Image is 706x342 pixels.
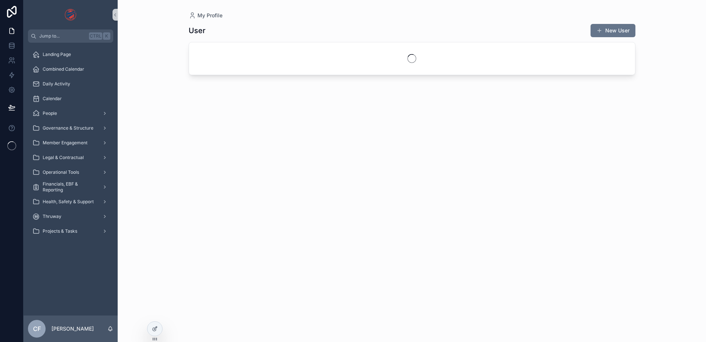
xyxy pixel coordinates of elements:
[39,33,86,39] span: Jump to...
[43,169,79,175] span: Operational Tools
[189,12,222,19] a: My Profile
[28,63,113,76] a: Combined Calendar
[28,166,113,179] a: Operational Tools
[43,81,70,87] span: Daily Activity
[43,155,84,161] span: Legal & Contractual
[28,48,113,61] a: Landing Page
[28,29,113,43] button: Jump to...CtrlK
[43,52,71,57] span: Landing Page
[104,33,110,39] span: K
[43,214,61,219] span: Thruway
[28,107,113,120] a: People
[189,25,206,36] h1: User
[28,210,113,223] a: Thruway
[43,140,88,146] span: Member Engagement
[43,66,84,72] span: Combined Calendar
[28,180,113,194] a: Financials, EBF & Reporting
[43,110,57,116] span: People
[33,324,41,333] span: CF
[197,12,222,19] span: My Profile
[591,24,635,37] button: New User
[28,136,113,149] a: Member Engagement
[28,195,113,208] a: Health, Safety & Support
[43,125,93,131] span: Governance & Structure
[89,32,102,40] span: Ctrl
[65,9,77,21] img: App logo
[28,225,113,238] a: Projects & Tasks
[28,121,113,135] a: Governance & Structure
[28,151,113,164] a: Legal & Contractual
[51,325,94,332] p: [PERSON_NAME]
[43,181,96,193] span: Financials, EBF & Reporting
[43,228,77,234] span: Projects & Tasks
[43,199,94,205] span: Health, Safety & Support
[28,77,113,91] a: Daily Activity
[28,92,113,105] a: Calendar
[43,96,62,102] span: Calendar
[24,43,118,247] div: scrollable content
